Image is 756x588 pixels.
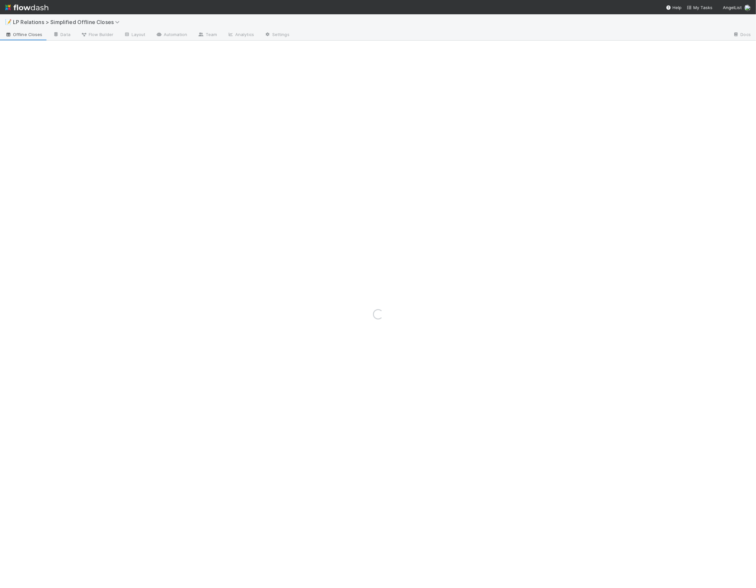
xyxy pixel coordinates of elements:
span: Flow Builder [81,31,113,38]
span: My Tasks [687,5,712,10]
a: Docs [728,30,756,40]
a: Layout [119,30,151,40]
a: Automation [151,30,193,40]
img: avatar_6177bb6d-328c-44fd-b6eb-4ffceaabafa4.png [744,5,751,11]
a: Team [193,30,222,40]
img: logo-inverted-e16ddd16eac7371096b0.svg [5,2,48,13]
a: Data [47,30,75,40]
a: Flow Builder [76,30,119,40]
span: AngelList [723,5,742,10]
a: Settings [259,30,295,40]
a: Analytics [222,30,259,40]
span: Offline Closes [5,31,42,38]
div: Help [666,4,682,11]
span: 📝 [5,19,12,25]
a: My Tasks [687,4,712,11]
span: LP Relations > Simplified Offline Closes [13,19,123,25]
